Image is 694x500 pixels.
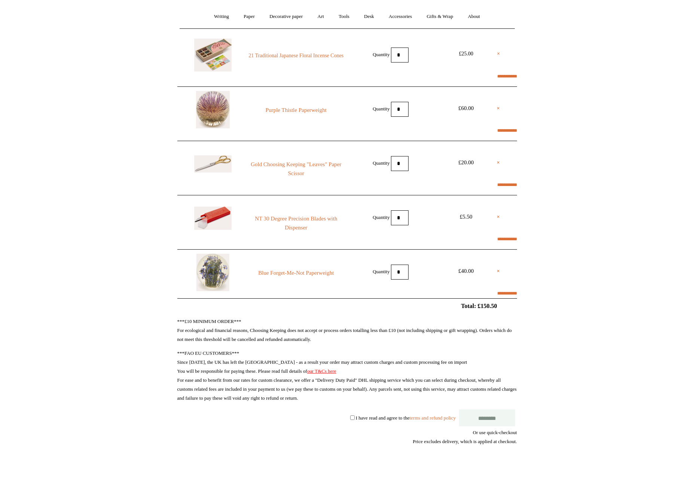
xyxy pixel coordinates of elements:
a: terms and refund policy [409,415,456,420]
a: Paper [237,7,262,27]
label: Quantity [373,214,390,220]
img: Purple Thistle Paperweight [196,91,230,128]
a: Art [311,7,331,27]
a: Purple Thistle Paperweight [245,106,347,115]
label: Quantity [373,160,390,165]
a: our T&Cs here [307,368,336,374]
img: NT 30 Degree Precision Blades with Dispenser [194,207,232,230]
a: 21 Traditional Japanese Floral Incense Cones [245,51,347,60]
label: Quantity [373,106,390,111]
div: Price excludes delivery, which is applied at checkout. [177,437,517,446]
a: Gold Choosing Keeping "Leaves" Paper Scissor [245,160,347,178]
label: Quantity [373,268,390,274]
h2: Total: £150.50 [160,302,534,310]
p: ***£10 MINIMUM ORDER*** For ecological and financial reasons, Choosing Keeping does not accept or... [177,317,517,344]
a: About [461,7,487,27]
a: Accessories [382,7,419,27]
div: £40.00 [449,266,483,275]
p: ***FAO EU CUSTOMERS*** Since [DATE], the UK has left the [GEOGRAPHIC_DATA] - as a result your ord... [177,349,517,403]
label: Quantity [373,51,390,57]
label: I have read and agree to the [356,415,456,420]
div: £20.00 [449,158,483,167]
a: × [497,158,500,167]
img: 21 Traditional Japanese Floral Incense Cones [194,39,232,71]
div: £25.00 [449,49,483,58]
a: Decorative paper [263,7,309,27]
a: Tools [332,7,356,27]
img: Gold Choosing Keeping "Leaves" Paper Scissor [194,155,232,173]
div: £5.50 [449,212,483,221]
a: Writing [207,7,236,27]
div: £60.00 [449,104,483,113]
a: × [497,212,500,221]
a: Gifts & Wrap [420,7,460,27]
div: Or use quick-checkout [177,428,517,446]
iframe: PayPal-paypal [461,473,517,493]
a: × [497,104,500,113]
a: Blue Forget-Me-Not Paperweight [245,268,347,277]
a: × [497,49,500,58]
a: × [497,266,500,275]
a: NT 30 Degree Precision Blades with Dispenser [245,214,347,232]
a: Desk [357,7,381,27]
img: Blue Forget-Me-Not Paperweight [196,254,229,291]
